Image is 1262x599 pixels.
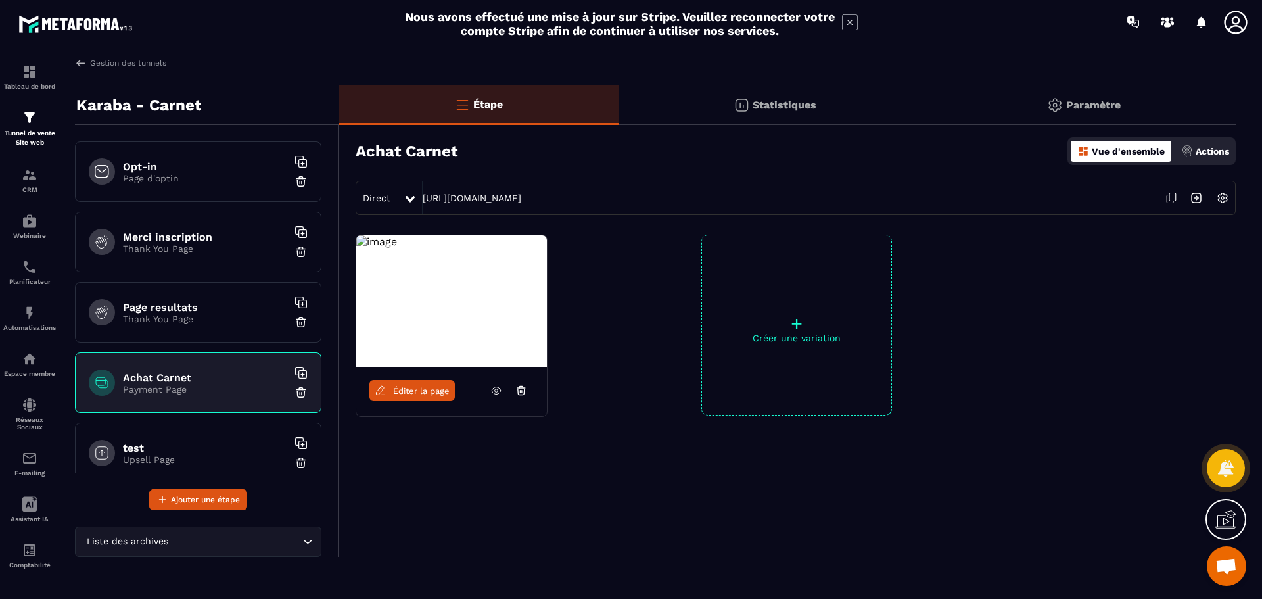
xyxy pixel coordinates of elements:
[423,193,521,203] a: [URL][DOMAIN_NAME]
[22,305,37,321] img: automations
[22,110,37,126] img: formation
[3,441,56,487] a: emailemailE-mailing
[22,351,37,367] img: automations
[123,384,287,395] p: Payment Page
[702,314,891,333] p: +
[1196,146,1229,156] p: Actions
[393,386,450,396] span: Éditer la page
[294,245,308,258] img: trash
[123,173,287,183] p: Page d'optin
[123,371,287,384] h6: Achat Carnet
[22,64,37,80] img: formation
[294,386,308,399] img: trash
[473,98,503,110] p: Étape
[3,370,56,377] p: Espace membre
[22,167,37,183] img: formation
[123,301,287,314] h6: Page resultats
[123,314,287,324] p: Thank You Page
[356,235,397,248] img: image
[294,175,308,188] img: trash
[3,203,56,249] a: automationsautomationsWebinaire
[3,54,56,100] a: formationformationTableau de bord
[22,397,37,413] img: social-network
[1047,97,1063,113] img: setting-gr.5f69749f.svg
[454,97,470,112] img: bars-o.4a397970.svg
[3,295,56,341] a: automationsautomationsAutomatisations
[3,232,56,239] p: Webinaire
[369,380,455,401] a: Éditer la page
[3,324,56,331] p: Automatisations
[1092,146,1165,156] p: Vue d'ensemble
[294,316,308,329] img: trash
[75,57,87,69] img: arrow
[83,535,171,549] span: Liste des archives
[3,157,56,203] a: formationformationCRM
[404,10,835,37] h2: Nous avons effectué une mise à jour sur Stripe. Veuillez reconnecter votre compte Stripe afin de ...
[3,487,56,533] a: Assistant IA
[75,57,166,69] a: Gestion des tunnels
[1181,145,1193,157] img: actions.d6e523a2.png
[363,193,390,203] span: Direct
[356,142,457,160] h3: Achat Carnet
[3,278,56,285] p: Planificateur
[3,249,56,295] a: schedulerschedulerPlanificateur
[3,469,56,477] p: E-mailing
[3,341,56,387] a: automationsautomationsEspace membre
[3,186,56,193] p: CRM
[753,99,816,111] p: Statistiques
[123,160,287,173] h6: Opt-in
[123,231,287,243] h6: Merci inscription
[75,527,321,557] div: Search for option
[149,489,247,510] button: Ajouter une étape
[3,387,56,441] a: social-networksocial-networkRéseaux Sociaux
[22,213,37,229] img: automations
[76,92,201,118] p: Karaba - Carnet
[1184,185,1209,210] img: arrow-next.bcc2205e.svg
[3,129,56,147] p: Tunnel de vente Site web
[1210,185,1235,210] img: setting-w.858f3a88.svg
[702,333,891,343] p: Créer une variation
[22,450,37,466] img: email
[3,100,56,157] a: formationformationTunnel de vente Site web
[3,533,56,579] a: accountantaccountantComptabilité
[22,259,37,275] img: scheduler
[171,493,240,506] span: Ajouter une étape
[1207,546,1246,586] div: Ouvrir le chat
[123,243,287,254] p: Thank You Page
[171,535,300,549] input: Search for option
[3,515,56,523] p: Assistant IA
[3,562,56,569] p: Comptabilité
[1077,145,1089,157] img: dashboard-orange.40269519.svg
[3,83,56,90] p: Tableau de bord
[734,97,749,113] img: stats.20deebd0.svg
[123,442,287,454] h6: test
[294,456,308,469] img: trash
[123,454,287,465] p: Upsell Page
[22,542,37,558] img: accountant
[18,12,137,36] img: logo
[3,416,56,431] p: Réseaux Sociaux
[1066,99,1121,111] p: Paramètre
